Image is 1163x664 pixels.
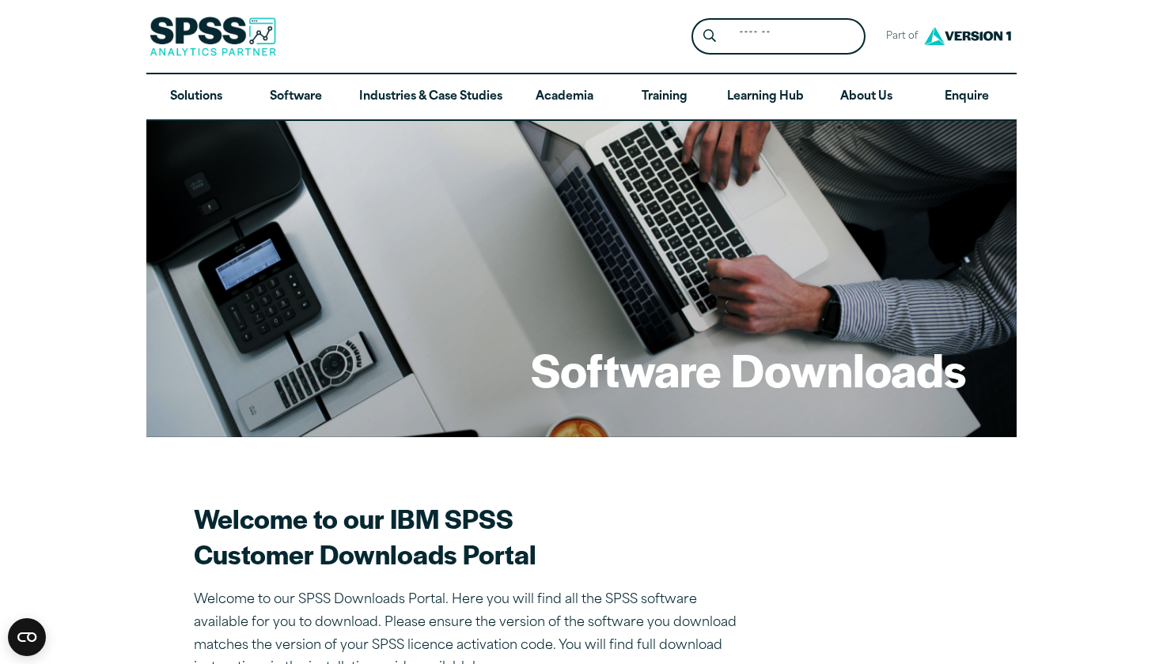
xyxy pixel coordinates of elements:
[816,74,916,120] a: About Us
[691,18,866,55] form: Site Header Search Form
[531,338,966,400] h1: Software Downloads
[920,21,1015,51] img: Version1 Logo
[146,74,1017,120] nav: Desktop version of site main menu
[347,74,515,120] a: Industries & Case Studies
[8,618,46,656] button: Open CMP widget
[150,17,276,56] img: SPSS Analytics Partner
[515,74,615,120] a: Academia
[246,74,346,120] a: Software
[714,74,816,120] a: Learning Hub
[703,29,716,43] svg: Search magnifying glass icon
[695,22,725,51] button: Search magnifying glass icon
[878,25,920,48] span: Part of
[917,74,1017,120] a: Enquire
[146,74,246,120] a: Solutions
[615,74,714,120] a: Training
[194,500,748,572] h2: Welcome to our IBM SPSS Customer Downloads Portal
